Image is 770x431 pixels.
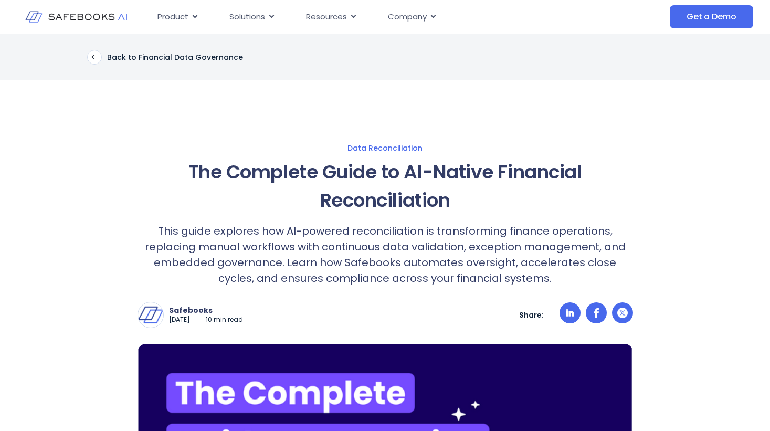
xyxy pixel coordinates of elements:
span: Product [157,11,188,23]
p: Back to Financial Data Governance [107,52,243,62]
span: Get a Demo [687,12,736,22]
h1: The Complete Guide to AI-Native Financial Reconciliation [138,158,633,215]
span: Solutions [229,11,265,23]
span: Resources [306,11,347,23]
span: Company [388,11,427,23]
a: Data Reconciliation [35,143,736,153]
a: Get a Demo [670,5,753,28]
p: [DATE] [169,316,190,324]
p: Share: [519,310,544,320]
p: This guide explores how AI-powered reconciliation is transforming finance operations, replacing m... [138,223,633,286]
p: Safebooks [169,306,243,315]
div: Menu Toggle [149,7,586,27]
a: Back to Financial Data Governance [87,50,243,65]
nav: Menu [149,7,586,27]
p: 10 min read [206,316,243,324]
img: Safebooks [138,302,163,328]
